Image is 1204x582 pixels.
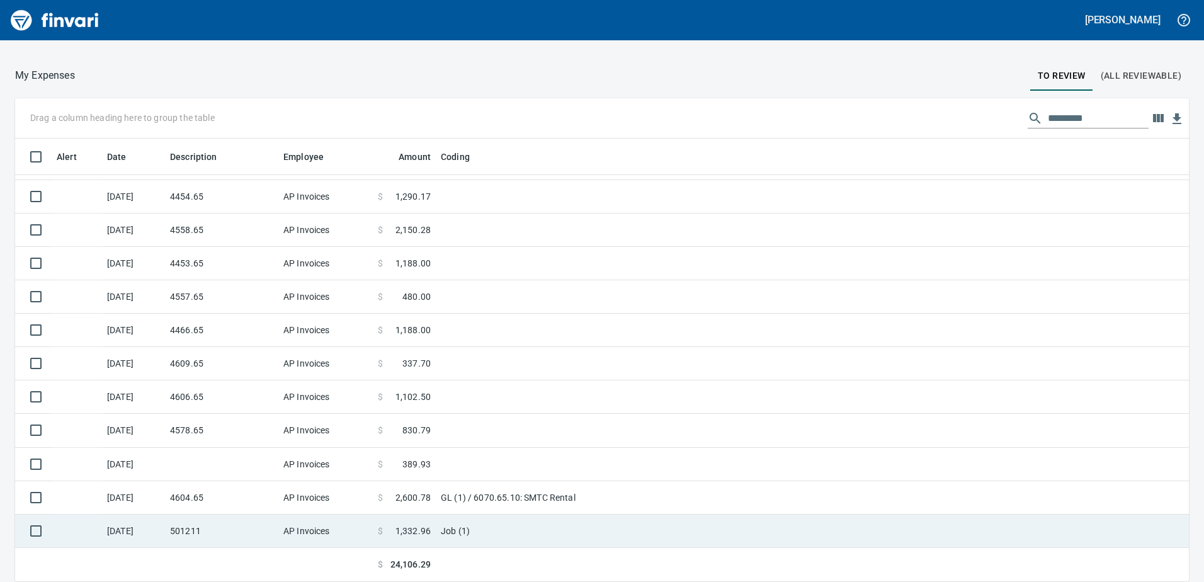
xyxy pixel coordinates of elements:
td: Job (1) [436,515,751,548]
span: Description [170,149,234,164]
td: [DATE] [102,247,165,280]
span: $ [378,458,383,471]
p: My Expenses [15,68,75,83]
td: [DATE] [102,380,165,414]
span: Employee [283,149,324,164]
td: AP Invoices [278,214,373,247]
span: To Review [1038,68,1086,84]
span: Alert [57,149,93,164]
span: (All Reviewable) [1101,68,1181,84]
span: $ [378,190,383,203]
td: GL (1) / 6070.65.10: SMTC Rental [436,481,751,515]
p: Drag a column heading here to group the table [30,111,215,124]
span: 2,150.28 [395,224,431,236]
td: 4609.65 [165,347,278,380]
h5: [PERSON_NAME] [1085,13,1161,26]
td: [DATE] [102,347,165,380]
td: AP Invoices [278,180,373,214]
span: Date [107,149,143,164]
span: Date [107,149,127,164]
span: $ [378,391,383,403]
td: AP Invoices [278,247,373,280]
td: 501211 [165,515,278,548]
td: [DATE] [102,414,165,447]
span: 830.79 [402,424,431,437]
span: Employee [283,149,340,164]
span: 1,188.00 [395,257,431,270]
span: Alert [57,149,77,164]
td: AP Invoices [278,280,373,314]
span: 480.00 [402,290,431,303]
td: AP Invoices [278,515,373,548]
td: AP Invoices [278,314,373,347]
td: 4578.65 [165,414,278,447]
span: 1,290.17 [395,190,431,203]
span: $ [378,324,383,336]
span: Amount [382,149,431,164]
td: 4454.65 [165,180,278,214]
td: AP Invoices [278,380,373,414]
button: Choose columns to display [1149,109,1167,128]
span: 1,332.96 [395,525,431,537]
nav: breadcrumb [15,68,75,83]
td: 4606.65 [165,380,278,414]
td: 4604.65 [165,481,278,515]
td: 4558.65 [165,214,278,247]
span: $ [378,558,383,571]
span: $ [378,257,383,270]
td: [DATE] [102,314,165,347]
span: $ [378,491,383,504]
span: $ [378,525,383,537]
span: 1,102.50 [395,391,431,403]
td: 4557.65 [165,280,278,314]
button: Download Table [1167,110,1186,128]
span: Description [170,149,217,164]
span: $ [378,357,383,370]
span: $ [378,224,383,236]
td: [DATE] [102,481,165,515]
td: AP Invoices [278,448,373,481]
td: AP Invoices [278,347,373,380]
td: 4466.65 [165,314,278,347]
td: [DATE] [102,214,165,247]
td: [DATE] [102,448,165,481]
img: Finvari [8,5,102,35]
span: 2,600.78 [395,491,431,504]
span: 24,106.29 [390,558,431,571]
td: AP Invoices [278,414,373,447]
td: [DATE] [102,280,165,314]
span: Coding [441,149,486,164]
td: [DATE] [102,180,165,214]
button: [PERSON_NAME] [1082,10,1164,30]
span: 1,188.00 [395,324,431,336]
span: Amount [399,149,431,164]
span: $ [378,290,383,303]
span: 389.93 [402,458,431,471]
span: Coding [441,149,470,164]
td: 4453.65 [165,247,278,280]
span: $ [378,424,383,437]
span: 337.70 [402,357,431,370]
td: AP Invoices [278,481,373,515]
td: [DATE] [102,515,165,548]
